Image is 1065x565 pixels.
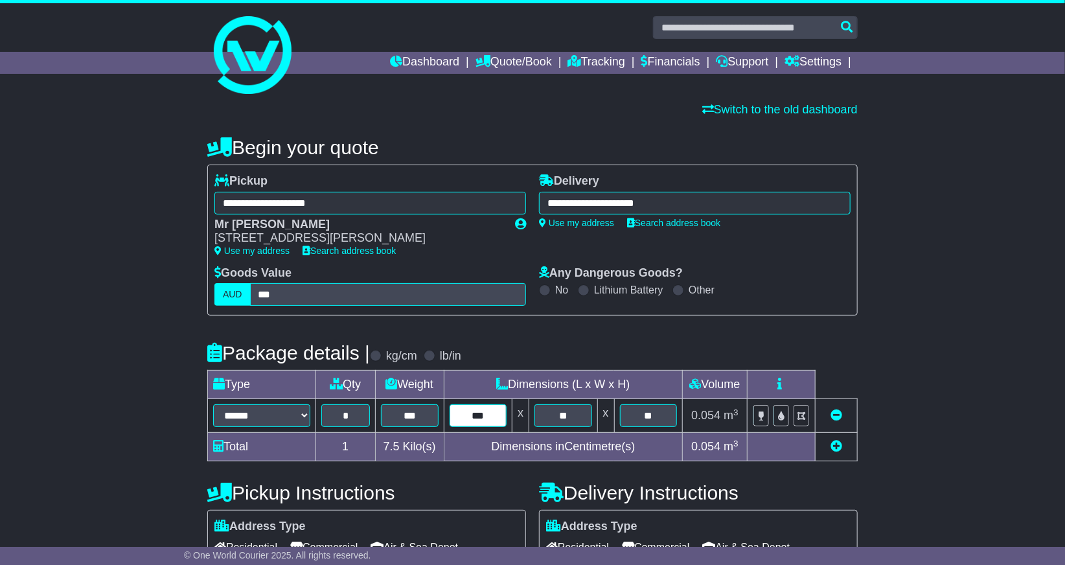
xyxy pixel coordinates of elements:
[702,103,858,116] a: Switch to the old dashboard
[386,349,417,363] label: kg/cm
[555,284,568,296] label: No
[390,52,459,74] a: Dashboard
[371,537,459,557] span: Air & Sea Depot
[724,440,739,453] span: m
[214,520,306,534] label: Address Type
[539,266,683,281] label: Any Dangerous Goods?
[703,537,790,557] span: Air & Sea Depot
[539,174,599,189] label: Delivery
[568,52,625,74] a: Tracking
[716,52,769,74] a: Support
[784,52,842,74] a: Settings
[444,371,682,399] td: Dimensions (L x W x H)
[214,537,277,557] span: Residential
[375,433,444,461] td: Kilo(s)
[316,371,376,399] td: Qty
[214,283,251,306] label: AUD
[207,342,370,363] h4: Package details |
[622,537,689,557] span: Commercial
[546,520,637,534] label: Address Type
[375,371,444,399] td: Weight
[733,408,739,417] sup: 3
[475,52,552,74] a: Quote/Book
[546,537,609,557] span: Residential
[290,537,358,557] span: Commercial
[724,409,739,422] span: m
[208,371,316,399] td: Type
[214,246,290,256] a: Use my address
[641,52,700,74] a: Financials
[691,409,720,422] span: 0.054
[214,231,502,246] div: [STREET_ADDRESS][PERSON_NAME]
[733,439,739,448] sup: 3
[689,284,715,296] label: Other
[691,440,720,453] span: 0.054
[444,433,682,461] td: Dimensions in Centimetre(s)
[830,440,842,453] a: Add new item
[208,433,316,461] td: Total
[316,433,376,461] td: 1
[512,399,529,433] td: x
[184,550,371,560] span: © One World Courier 2025. All rights reserved.
[214,266,292,281] label: Goods Value
[214,218,502,232] div: Mr [PERSON_NAME]
[539,482,858,503] h4: Delivery Instructions
[303,246,396,256] a: Search address book
[597,399,614,433] td: x
[627,218,720,228] a: Search address book
[384,440,400,453] span: 7.5
[830,409,842,422] a: Remove this item
[539,218,614,228] a: Use my address
[207,482,526,503] h4: Pickup Instructions
[594,284,663,296] label: Lithium Battery
[440,349,461,363] label: lb/in
[207,137,858,158] h4: Begin your quote
[214,174,268,189] label: Pickup
[682,371,747,399] td: Volume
